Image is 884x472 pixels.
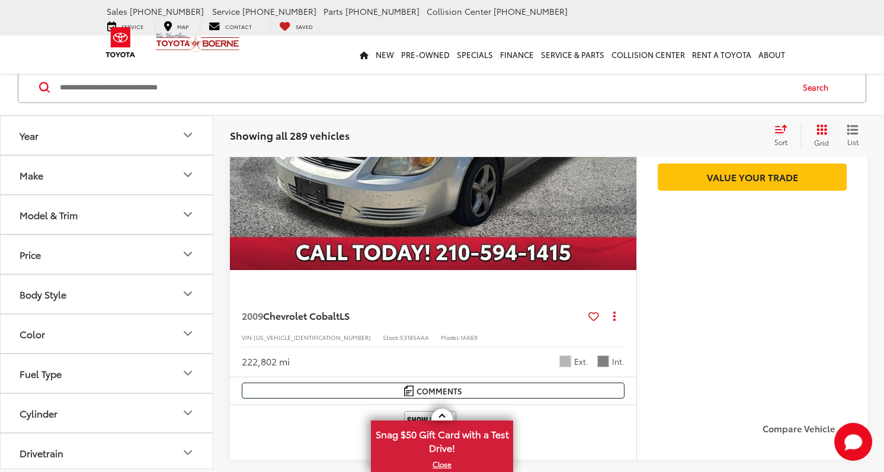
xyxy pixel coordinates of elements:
button: Search [792,73,845,102]
span: LS [339,309,350,322]
svg: Start Chat [834,423,872,461]
span: dropdown dots [613,311,615,320]
button: Actions [604,306,624,326]
span: Model: [441,333,460,342]
a: Value Your Trade [658,163,847,190]
div: Price [181,247,195,261]
div: Color [181,326,195,341]
div: 222,802 mi [242,355,290,368]
button: Comments [242,383,624,399]
div: Make [20,169,43,181]
span: Showing all 289 vehicles [230,128,350,142]
span: Parts [324,5,343,17]
span: VIN: [242,333,254,342]
span: Saved [296,23,313,30]
button: ColorColor [1,314,214,353]
span: [PHONE_NUMBER] [242,5,316,17]
img: Toyota [98,23,143,62]
span: 1AK69 [460,333,478,342]
div: Drivetrain [20,447,63,458]
span: Stock: [383,333,400,342]
button: Select sort value [768,124,800,147]
a: My Saved Vehicles [270,20,322,31]
button: CylinderCylinder [1,394,214,432]
div: Price [20,249,41,260]
button: Body StyleBody Style [1,275,214,313]
a: Service [98,20,152,31]
span: Collision Center [427,5,491,17]
div: Model & Trim [20,209,78,220]
a: Pre-Owned [398,36,453,73]
a: About [755,36,789,73]
span: 2009 [242,309,263,322]
span: Gray [597,355,609,367]
button: Grid View [800,124,838,147]
span: Comments [417,386,462,397]
button: YearYear [1,116,214,155]
div: Make [181,168,195,182]
a: Map [155,20,197,31]
button: PricePrice [1,235,214,274]
div: Color [20,328,45,339]
img: Vic Vaughan Toyota of Boerne [155,32,240,53]
div: Fuel Type [20,368,62,379]
a: Home [356,36,372,73]
a: Service & Parts: Opens in a new tab [537,36,608,73]
div: Cylinder [181,406,195,420]
span: Int. [612,356,624,367]
button: List View [838,124,867,147]
span: [PHONE_NUMBER] [494,5,568,17]
span: Service [212,5,240,17]
button: Model & TrimModel & Trim [1,195,214,234]
span: List [847,137,859,147]
div: Year [20,130,39,141]
span: Ext. [574,356,588,367]
a: New [372,36,398,73]
label: Compare Vehicle [763,423,856,435]
div: Year [181,128,195,142]
a: Collision Center [608,36,688,73]
input: Search by Make, Model, or Keyword [59,73,792,102]
span: Snag $50 Gift Card with a Test Drive! [372,422,512,458]
span: Sort [774,137,787,147]
span: [US_VEHICLE_IDENTIFICATION_NUMBER] [254,333,371,342]
a: 2009Chevrolet CobaltLS [242,309,584,322]
a: Finance [497,36,537,73]
img: Comments [404,386,414,396]
button: Toggle Chat Window [834,423,872,461]
span: Silver Ice Metallic [559,355,571,367]
button: MakeMake [1,156,214,194]
a: Specials [453,36,497,73]
div: Body Style [181,287,195,301]
div: Model & Trim [181,207,195,221]
span: Sales [107,5,127,17]
div: Fuel Type [181,366,195,380]
span: [PHONE_NUMBER] [130,5,204,17]
span: [PHONE_NUMBER] [345,5,419,17]
button: DrivetrainDrivetrain [1,434,214,472]
a: Contact [200,20,261,31]
button: Fuel TypeFuel Type [1,354,214,393]
div: Body Style [20,288,66,300]
span: Grid [814,137,829,147]
span: 53185AAA [400,333,429,342]
span: Chevrolet Cobalt [263,309,339,322]
a: Rent a Toyota [688,36,755,73]
div: Cylinder [20,407,57,419]
div: Drivetrain [181,445,195,460]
